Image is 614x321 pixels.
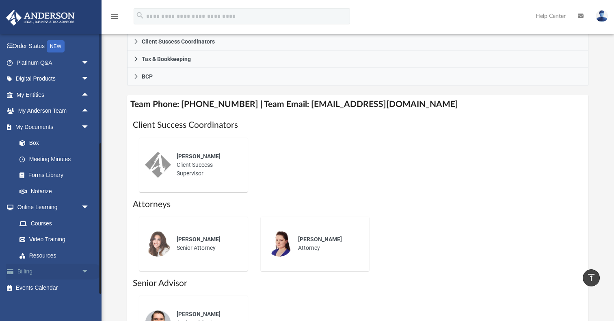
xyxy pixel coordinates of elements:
a: BCP [127,68,588,85]
h1: Client Success Coordinators [133,119,583,131]
a: Courses [11,215,97,231]
span: [PERSON_NAME] [177,311,221,317]
h4: Team Phone: [PHONE_NUMBER] | Team Email: [EMAIL_ADDRESS][DOMAIN_NAME] [127,95,588,114]
a: Events Calendar [6,280,102,296]
img: thumbnail [266,231,292,257]
span: [PERSON_NAME] [177,236,221,242]
span: [PERSON_NAME] [177,153,221,159]
a: My Documentsarrow_drop_down [6,119,97,135]
span: arrow_drop_down [81,199,97,216]
img: thumbnail [145,231,171,257]
img: thumbnail [145,152,171,178]
a: My Entitiesarrow_drop_up [6,87,102,103]
i: menu [110,11,119,21]
a: vertical_align_top [583,269,600,286]
a: Order StatusNEW [6,38,102,55]
a: Meeting Minutes [11,151,97,167]
img: User Pic [596,10,608,22]
a: Notarize [11,183,97,199]
a: Resources [11,247,97,264]
span: arrow_drop_down [81,119,97,135]
span: arrow_drop_down [81,264,97,280]
span: arrow_drop_down [81,71,97,87]
i: vertical_align_top [586,273,596,282]
div: Client Success Supervisor [171,146,242,183]
h1: Attorneys [133,199,583,210]
a: Client Success Coordinators [127,33,588,50]
h1: Senior Advisor [133,277,583,289]
a: Forms Library [11,167,93,183]
a: My Anderson Teamarrow_drop_up [6,103,97,119]
span: Client Success Coordinators [142,39,215,44]
div: NEW [47,40,65,52]
a: Digital Productsarrow_drop_down [6,71,102,87]
span: arrow_drop_up [81,103,97,120]
span: arrow_drop_down [81,55,97,71]
div: Senior Attorney [171,229,242,258]
a: Billingarrow_drop_down [6,264,102,280]
span: BCP [142,74,153,79]
div: Attorney [292,229,363,258]
span: Tax & Bookkeeping [142,56,191,62]
a: Online Learningarrow_drop_down [6,199,97,216]
a: Box [11,135,93,151]
a: Video Training [11,231,93,248]
span: arrow_drop_up [81,87,97,103]
a: Platinum Q&Aarrow_drop_down [6,55,102,71]
img: Anderson Advisors Platinum Portal [4,10,77,26]
a: Tax & Bookkeeping [127,50,588,68]
span: [PERSON_NAME] [298,236,342,242]
a: menu [110,15,119,21]
i: search [136,11,145,20]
